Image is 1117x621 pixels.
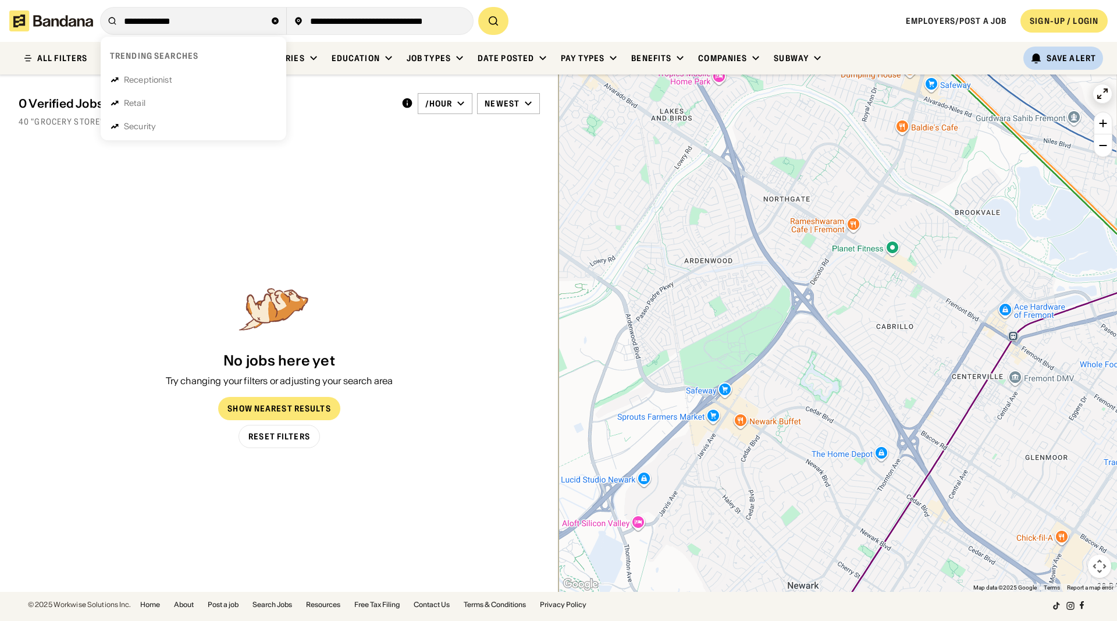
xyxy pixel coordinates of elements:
[354,601,400,608] a: Free Tax Filing
[1047,53,1096,63] div: Save Alert
[561,577,600,592] a: Open this area in Google Maps (opens a new window)
[28,601,131,608] div: © 2025 Workwise Solutions Inc.
[140,601,160,608] a: Home
[478,53,534,63] div: Date Posted
[223,353,335,370] div: No jobs here yet
[332,53,380,63] div: Education
[248,432,310,441] div: Reset Filters
[37,54,87,62] div: ALL FILTERS
[464,601,526,608] a: Terms & Conditions
[124,122,156,130] div: Security
[19,116,540,127] div: 40 "grocery store" jobs on [DOMAIN_NAME]
[19,97,392,111] div: 0 Verified Jobs
[9,10,93,31] img: Bandana logotype
[174,601,194,608] a: About
[540,601,586,608] a: Privacy Policy
[906,16,1006,26] a: Employers/Post a job
[425,98,453,109] div: /hour
[1030,16,1098,26] div: SIGN-UP / LOGIN
[252,601,292,608] a: Search Jobs
[306,601,340,608] a: Resources
[973,584,1037,591] span: Map data ©2025 Google
[561,53,604,63] div: Pay Types
[1088,555,1111,578] button: Map camera controls
[407,53,451,63] div: Job Types
[561,577,600,592] img: Google
[208,601,239,608] a: Post a job
[166,374,393,387] div: Try changing your filters or adjusting your search area
[227,404,330,413] div: Show Nearest Results
[1044,584,1060,591] a: Terms (opens in new tab)
[698,53,747,63] div: Companies
[485,98,520,109] div: Newest
[1067,584,1114,591] a: Report a map error
[631,53,671,63] div: Benefits
[124,76,172,84] div: Receptionist
[414,601,450,608] a: Contact Us
[774,53,809,63] div: Subway
[19,134,540,283] div: grid
[124,99,145,107] div: Retail
[110,51,198,61] div: Trending searches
